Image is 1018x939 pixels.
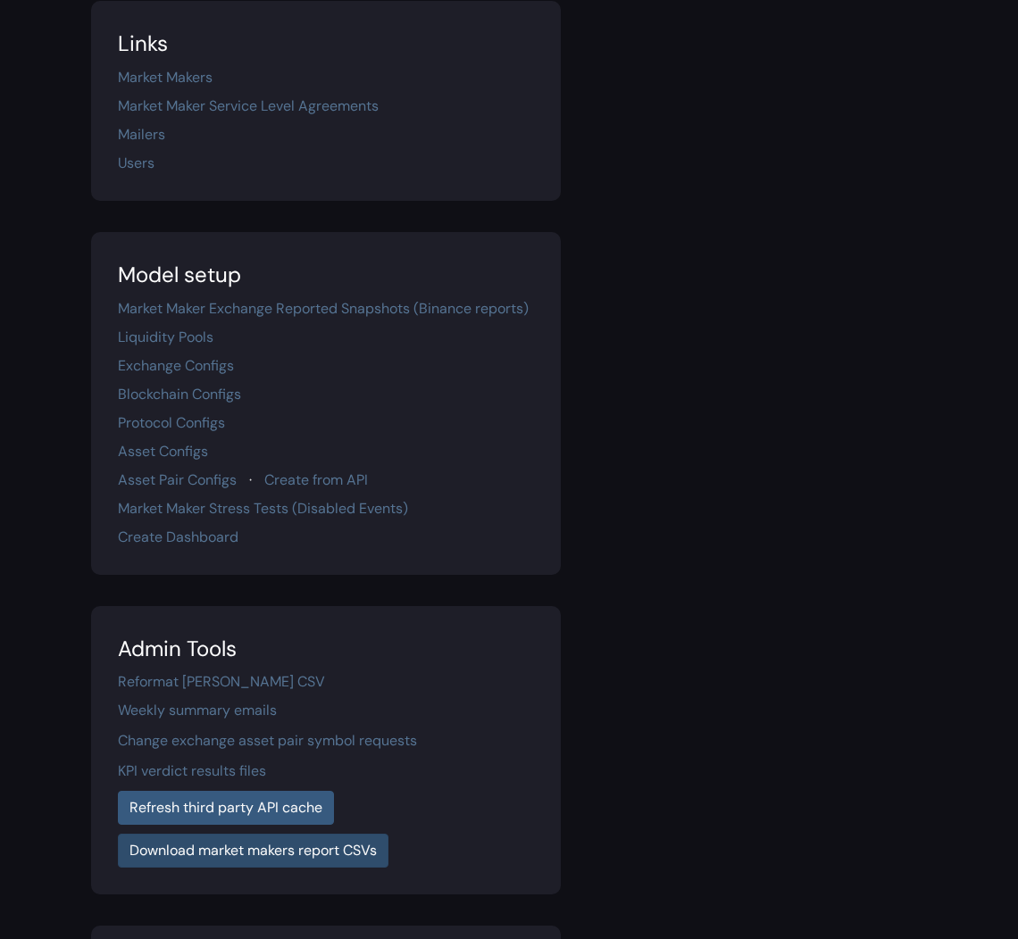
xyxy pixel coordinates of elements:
[118,731,417,750] a: Change exchange asset pair symbol requests
[118,672,325,691] a: Reformat [PERSON_NAME] CSV
[118,834,388,868] a: Download market makers report CSVs
[118,28,534,60] div: Links
[118,528,238,546] a: Create Dashboard
[118,154,154,172] a: Users
[118,442,208,461] a: Asset Configs
[264,470,368,489] a: Create from API
[118,259,534,291] div: Model setup
[118,701,277,719] a: Weekly summary emails
[118,761,266,780] a: KPI verdict results files
[118,413,225,432] a: Protocol Configs
[118,96,379,115] a: Market Maker Service Level Agreements
[118,470,237,489] a: Asset Pair Configs
[118,633,534,665] div: Admin Tools
[118,791,334,825] a: Refresh third party API cache
[118,356,234,375] a: Exchange Configs
[118,499,408,518] a: Market Maker Stress Tests (Disabled Events)
[249,470,252,489] span: ·
[118,328,213,346] a: Liquidity Pools
[118,385,241,403] a: Blockchain Configs
[118,299,529,318] a: Market Maker Exchange Reported Snapshots (Binance reports)
[118,68,213,87] a: Market Makers
[118,125,165,144] a: Mailers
